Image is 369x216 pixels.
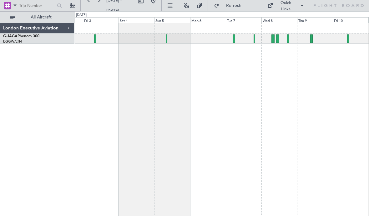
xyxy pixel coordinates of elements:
[3,39,22,44] a: EGGW/LTN
[3,34,18,38] span: G-JAGA
[297,17,333,23] div: Thu 9
[83,17,119,23] div: Fri 3
[76,13,87,18] div: [DATE]
[211,1,249,11] button: Refresh
[190,17,226,23] div: Mon 6
[16,15,66,19] span: All Aircraft
[226,17,261,23] div: Tue 7
[119,17,154,23] div: Sat 4
[19,1,55,10] input: Trip Number
[3,34,39,38] a: G-JAGAPhenom 300
[7,12,68,22] button: All Aircraft
[154,17,190,23] div: Sun 5
[264,1,307,11] button: Quick Links
[220,3,247,8] span: Refresh
[261,17,297,23] div: Wed 8
[333,17,368,23] div: Fri 10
